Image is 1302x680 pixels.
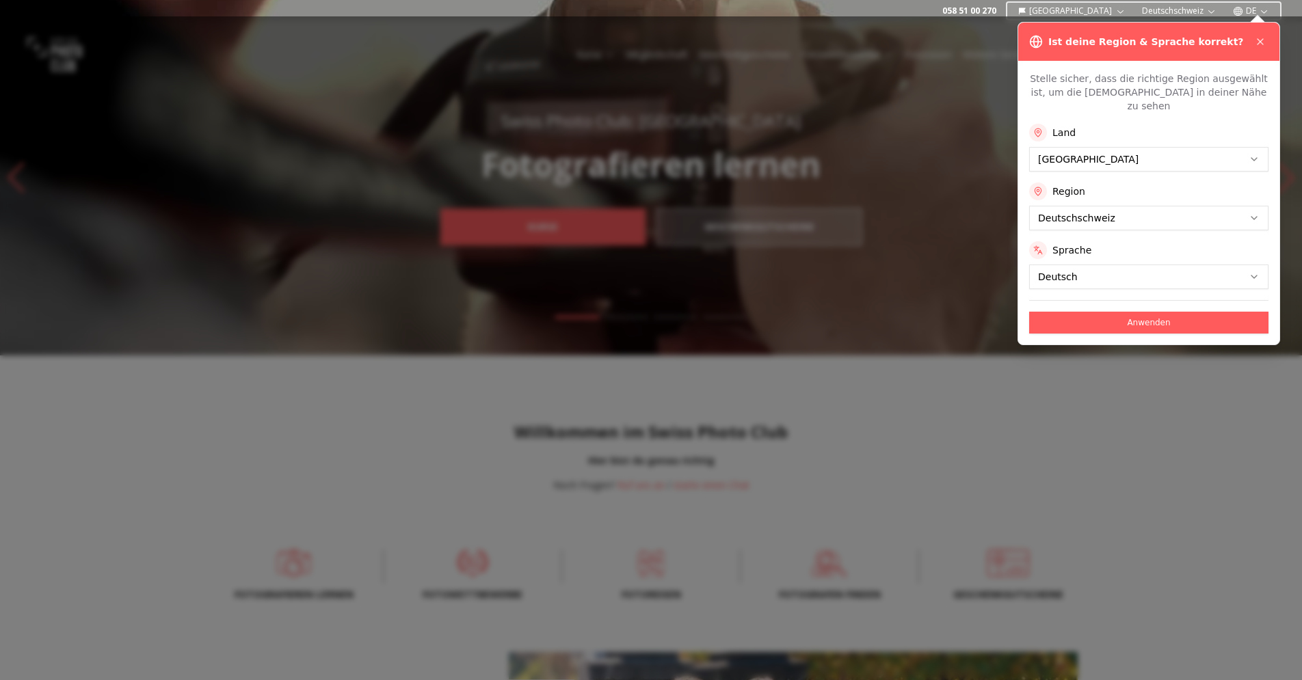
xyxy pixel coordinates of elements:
[1052,243,1091,257] label: Sprache
[942,5,996,16] a: 058 51 00 270
[1029,312,1268,334] button: Anwenden
[1227,3,1275,19] button: DE
[1052,185,1085,198] label: Region
[1029,72,1268,113] p: Stelle sicher, dass die richtige Region ausgewählt ist, um die [DEMOGRAPHIC_DATA] in deiner Nähe ...
[1048,35,1243,49] h3: Ist deine Region & Sprache korrekt?
[1013,3,1131,19] button: [GEOGRAPHIC_DATA]
[1137,3,1222,19] button: Deutschschweiz
[1052,126,1076,139] label: Land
